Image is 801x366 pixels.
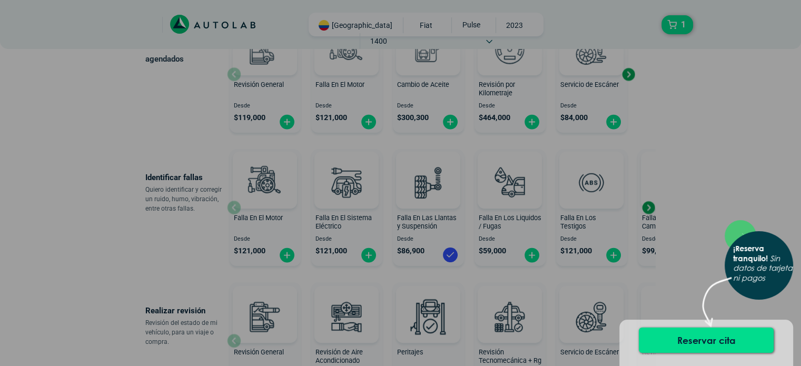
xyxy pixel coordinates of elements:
img: flecha.png [702,276,732,336]
button: Reservar cita [639,328,774,353]
span: × [741,227,748,242]
i: Sin datos de tarjeta ni pagos [733,253,793,283]
button: Close [733,220,757,250]
b: ¡Reserva tranquilo! [733,244,768,263]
